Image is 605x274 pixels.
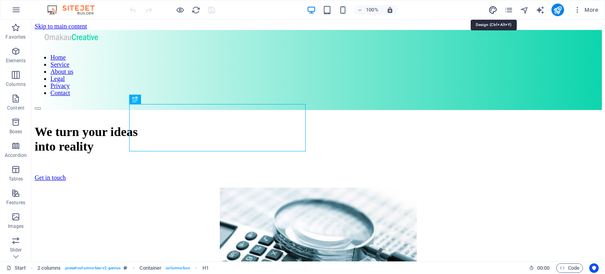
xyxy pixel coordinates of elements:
[556,263,583,273] button: Code
[139,263,161,273] span: Click to select. Double-click to edit
[7,105,24,111] p: Content
[9,129,22,135] p: Boxes
[6,58,26,64] p: Elements
[543,265,544,271] span: :
[386,6,393,13] i: On resize automatically adjust zoom level to fit chosen device.
[3,3,56,10] a: Skip to main content
[553,6,562,15] i: Publish
[37,263,209,273] nav: breadcrumb
[165,263,190,273] span: . columns-box
[6,199,25,206] p: Features
[191,5,200,15] button: reload
[45,5,104,15] img: Editor Logo
[537,263,549,273] span: 00 00
[551,4,564,16] button: publish
[536,6,545,15] i: AI Writer
[504,5,514,15] button: pages
[536,5,545,15] button: text_generator
[191,6,200,15] i: Reload page
[6,263,26,273] a: Click to cancel selection. Double-click to open Pages
[37,263,61,273] span: Click to select. Double-click to edit
[8,223,24,229] p: Images
[504,6,513,15] i: Pages (Ctrl+Alt+S)
[573,6,598,14] span: More
[9,176,23,182] p: Tables
[10,247,22,253] p: Slider
[488,5,498,15] button: design
[570,4,601,16] button: More
[202,263,209,273] span: Click to select. Double-click to edit
[354,5,382,15] button: 100%
[560,263,579,273] span: Code
[64,263,121,273] span: . preset-columns-two-v2-genius
[5,152,27,158] p: Accordion
[589,263,599,273] button: Usercentrics
[175,5,185,15] button: Click here to leave preview mode and continue editing
[366,5,379,15] h6: 100%
[6,81,26,88] p: Columns
[6,34,26,40] p: Favorites
[520,5,529,15] button: navigator
[124,266,127,270] i: This element is a customizable preset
